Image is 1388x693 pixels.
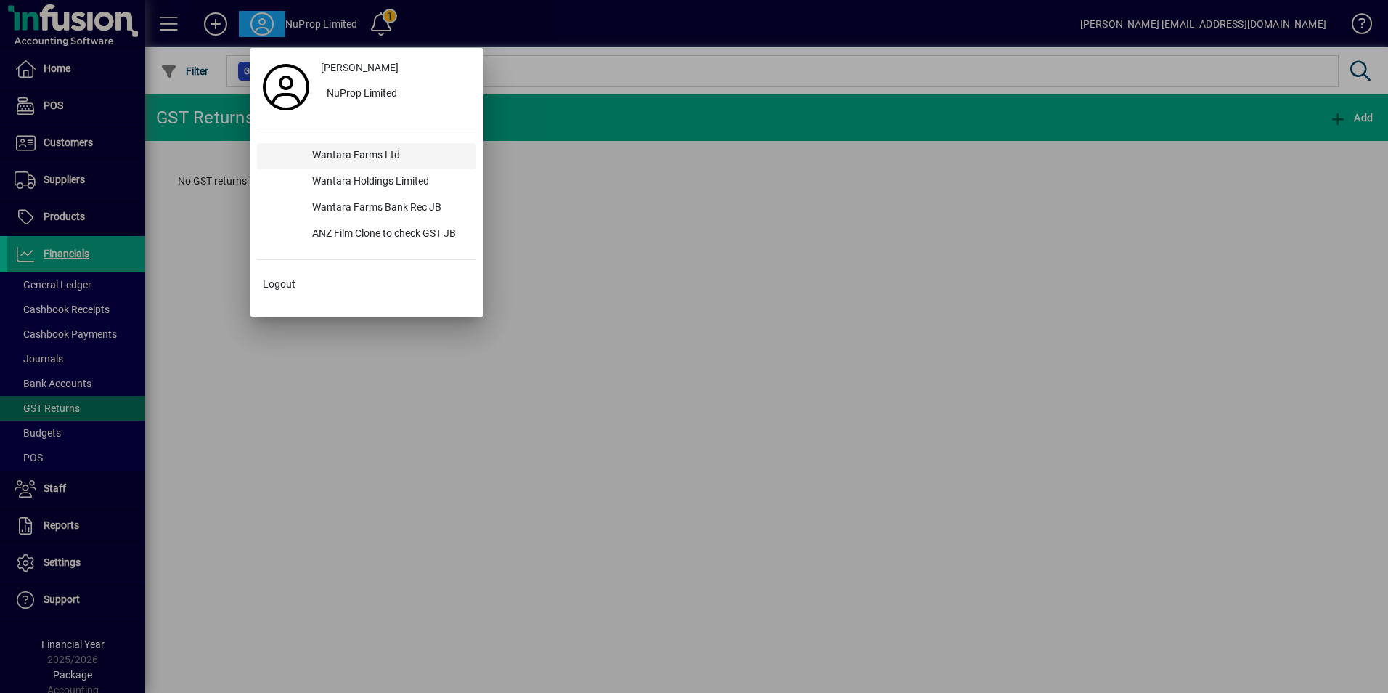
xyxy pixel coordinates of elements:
[257,143,476,169] button: Wantara Farms Ltd
[257,272,476,298] button: Logout
[315,55,476,81] a: [PERSON_NAME]
[301,169,476,195] div: Wantara Holdings Limited
[257,195,476,222] button: Wantara Farms Bank Rec JB
[301,222,476,248] div: ANZ Film Clone to check GST JB
[257,169,476,195] button: Wantara Holdings Limited
[301,143,476,169] div: Wantara Farms Ltd
[257,222,476,248] button: ANZ Film Clone to check GST JB
[257,74,315,100] a: Profile
[321,60,399,76] span: [PERSON_NAME]
[263,277,295,292] span: Logout
[315,81,476,108] button: NuProp Limited
[301,195,476,222] div: Wantara Farms Bank Rec JB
